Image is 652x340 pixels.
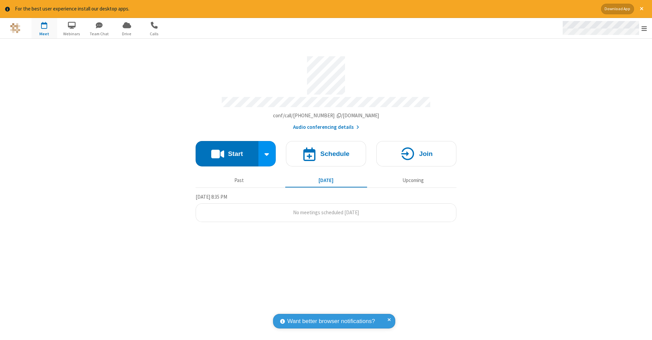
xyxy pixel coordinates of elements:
span: Want better browser notifications? [287,317,375,326]
img: QA Selenium DO NOT DELETE OR CHANGE [10,23,20,33]
section: Today's Meetings [196,193,456,222]
button: [DATE] [285,174,367,187]
span: Calls [142,31,167,37]
button: Schedule [286,141,366,166]
div: Start conference options [258,141,276,166]
button: Start [196,141,258,166]
button: Join [376,141,456,166]
h4: Schedule [320,151,349,157]
section: Account details [196,51,456,131]
div: For the best user experience install our desktop apps. [15,5,596,13]
span: [DATE] 8:35 PM [196,194,227,200]
button: Close alert [636,4,647,14]
h4: Join [419,151,433,157]
span: Copy my meeting room link [273,112,379,119]
button: Past [198,174,280,187]
button: Copy my meeting room linkCopy my meeting room link [273,112,379,120]
button: Upcoming [372,174,454,187]
span: Webinars [59,31,85,37]
span: Meet [32,31,57,37]
button: Logo [2,18,28,38]
div: Open menu [556,18,652,38]
button: Audio conferencing details [293,123,359,131]
h4: Start [228,151,243,157]
button: Download App [601,4,634,14]
span: Drive [114,31,140,37]
span: Team Chat [87,31,112,37]
span: No meetings scheduled [DATE] [293,209,359,216]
